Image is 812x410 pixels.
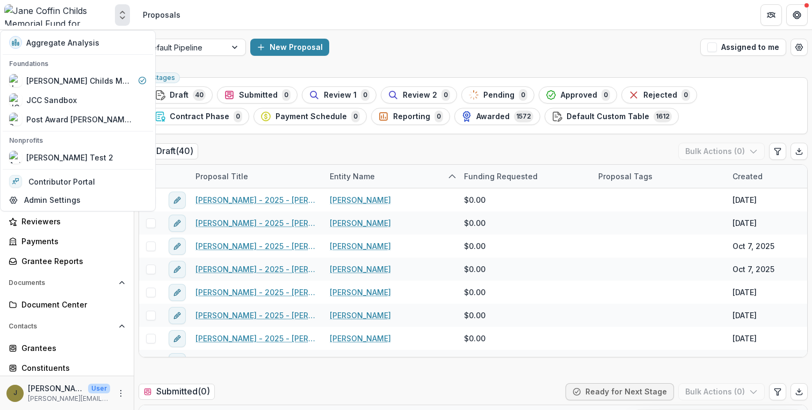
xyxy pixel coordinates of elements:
[21,299,121,310] div: Document Center
[458,165,592,188] div: Funding Requested
[153,74,175,82] span: Stages
[539,86,617,104] button: Approved0
[561,91,597,100] span: Approved
[461,86,534,104] button: Pending0
[514,111,533,122] span: 1572
[139,384,215,399] h2: Submitted ( 0 )
[193,89,206,101] span: 40
[195,194,317,206] a: [PERSON_NAME] - 2025 - [PERSON_NAME] Childs Memorial Fund - Fellowship Application
[4,252,129,270] a: Grantee Reports
[169,307,186,324] button: edit
[21,342,121,354] div: Grantees
[592,171,659,182] div: Proposal Tags
[464,194,485,206] span: $0.00
[592,165,726,188] div: Proposal Tags
[464,333,485,344] span: $0.00
[458,171,544,182] div: Funding Requested
[28,383,84,394] p: [PERSON_NAME]
[330,194,391,206] a: [PERSON_NAME]
[114,387,127,400] button: More
[21,236,121,247] div: Payments
[678,383,765,400] button: Bulk Actions (0)
[169,215,186,232] button: edit
[195,310,317,321] a: [PERSON_NAME] - 2025 - [PERSON_NAME] Childs Memorial Fund - Fellowship Application
[565,383,674,400] button: Ready for Next Stage
[195,263,317,275] a: [PERSON_NAME] - 2025 - [PERSON_NAME] Childs Memorial Fund - Fellowship Application
[4,339,129,357] a: Grantees
[545,108,679,125] button: Default Custom Table1612
[567,112,649,121] span: Default Custom Table
[189,165,323,188] div: Proposal Title
[733,194,757,206] div: [DATE]
[464,217,485,229] span: $0.00
[195,356,317,367] a: [PERSON_NAME] - 2025 - [PERSON_NAME] Childs Memorial Fund - Fellowship Application
[786,4,808,26] button: Get Help
[139,143,198,159] h2: Draft ( 40 )
[601,89,610,101] span: 0
[250,39,329,56] button: New Proposal
[441,89,450,101] span: 0
[169,261,186,278] button: edit
[195,217,317,229] a: [PERSON_NAME] - 2025 - [PERSON_NAME] Memorial Fund - Fellowship Application
[169,284,186,301] button: edit
[464,287,485,298] span: $0.00
[169,330,186,347] button: edit
[733,263,774,275] div: Oct 7, 2025
[733,356,757,367] div: [DATE]
[4,4,111,26] img: Jane Coffin Childs Memorial Fund for Medical Research logo
[234,111,242,122] span: 0
[148,86,213,104] button: Draft40
[195,333,317,344] a: [PERSON_NAME] - 2025 - [PERSON_NAME] Childs Memorial Fund - Fellowship Application
[169,192,186,209] button: edit
[381,86,457,104] button: Review 20
[323,165,458,188] div: Entity Name
[9,279,114,287] span: Documents
[464,356,485,367] span: $0.00
[275,112,347,121] span: Payment Schedule
[195,287,317,298] a: [PERSON_NAME] - 2025 - [PERSON_NAME] Memorial Fund - Fellowship Application
[170,112,229,121] span: Contract Phase
[448,172,456,181] svg: sorted ascending
[170,91,189,100] span: Draft
[464,240,485,252] span: $0.00
[13,390,17,397] div: Jamie
[519,89,527,101] span: 0
[239,91,278,100] span: Submitted
[733,287,757,298] div: [DATE]
[4,318,129,335] button: Open Contacts
[643,91,677,100] span: Rejected
[464,310,485,321] span: $0.00
[4,296,129,313] a: Document Center
[769,143,786,160] button: Edit table settings
[403,91,437,100] span: Review 2
[28,394,110,404] p: [PERSON_NAME][EMAIL_ADDRESS][PERSON_NAME][DOMAIN_NAME]
[760,4,782,26] button: Partners
[169,238,186,255] button: edit
[330,356,391,367] a: [PERSON_NAME]
[143,9,180,20] div: Proposals
[700,39,786,56] button: Assigned to me
[330,310,391,321] a: [PERSON_NAME]
[21,216,121,227] div: Reviewers
[4,232,129,250] a: Payments
[195,240,317,252] a: [PERSON_NAME] - 2025 - [PERSON_NAME] Childs Memorial Fund - Fellowship Application
[189,171,255,182] div: Proposal Title
[4,359,129,377] a: Constituents
[4,274,129,291] button: Open Documents
[733,333,757,344] div: [DATE]
[476,112,510,121] span: Awarded
[253,108,367,125] button: Payment Schedule0
[361,89,369,101] span: 0
[733,240,774,252] div: Oct 7, 2025
[4,213,129,230] a: Reviewers
[483,91,514,100] span: Pending
[21,255,121,267] div: Grantee Reports
[769,383,786,400] button: Edit table settings
[282,89,291,101] span: 0
[88,384,110,393] p: User
[324,91,357,100] span: Review 1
